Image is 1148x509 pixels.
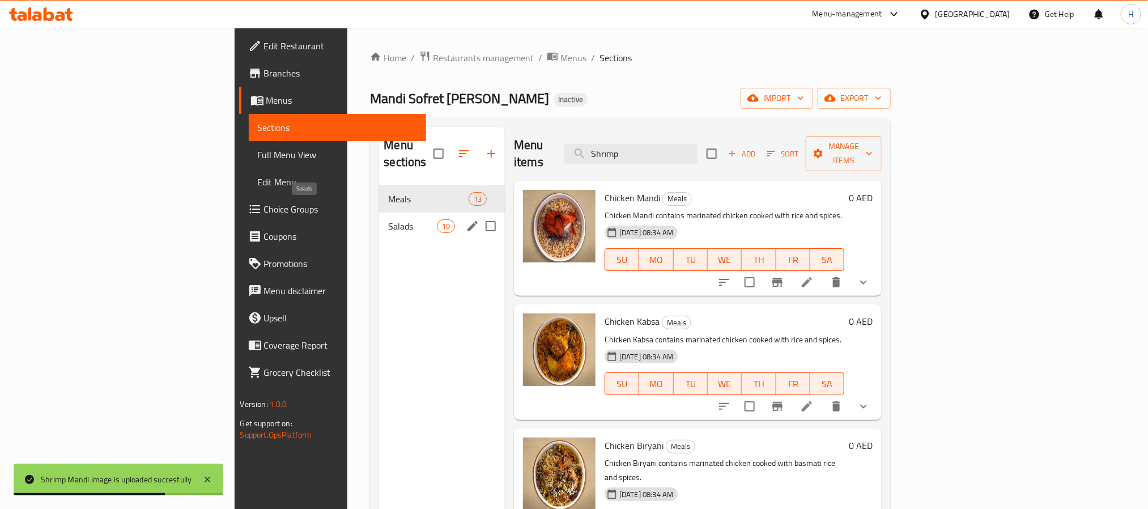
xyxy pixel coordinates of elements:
[240,397,268,412] span: Version:
[708,372,742,395] button: WE
[379,181,505,244] nav: Menu sections
[591,51,595,65] li: /
[41,473,192,486] div: Shrimp Mandi image is uploaded succesfully
[264,66,417,80] span: Branches
[750,91,804,105] span: import
[741,88,813,109] button: import
[605,189,660,206] span: Chicken Mandi
[850,393,877,420] button: show more
[767,147,798,160] span: Sort
[249,141,426,168] a: Full Menu View
[639,372,673,395] button: MO
[523,313,596,386] img: Chicken Kabsa
[764,269,791,296] button: Branch-specific-item
[738,395,762,418] span: Select to update
[249,114,426,141] a: Sections
[433,51,534,65] span: Restaurants management
[554,95,588,104] span: Inactive
[605,333,844,347] p: Chicken Kabsa contains marinated chicken cooked with rice and spices.
[605,437,664,454] span: Chicken Biryani
[264,311,417,325] span: Upsell
[810,372,844,395] button: SA
[564,144,698,164] input: search
[264,257,417,270] span: Promotions
[437,221,454,232] span: 10
[815,252,840,268] span: SA
[815,139,873,168] span: Manage items
[258,148,417,162] span: Full Menu View
[605,209,844,223] p: Chicken Mandi contains marinated chicken cooked with rice and spices.
[605,248,639,271] button: SU
[239,223,426,250] a: Coupons
[936,8,1010,20] div: [GEOGRAPHIC_DATA]
[239,250,426,277] a: Promotions
[388,192,468,206] div: Meals
[1128,8,1133,20] span: H
[849,190,873,206] h6: 0 AED
[800,400,814,413] a: Edit menu item
[379,185,505,213] div: Meals13
[239,196,426,223] a: Choice Groups
[264,338,417,352] span: Coverage Report
[605,456,844,485] p: Chicken Biryani contains marinated chicken cooked with basmati rice and spices.
[464,218,481,235] button: edit
[523,190,596,262] img: Chicken Mandi
[560,51,586,65] span: Menus
[800,275,814,289] a: Edit menu item
[264,39,417,53] span: Edit Restaurant
[738,270,762,294] span: Select to update
[239,277,426,304] a: Menu disclaimer
[610,252,635,268] span: SU
[388,219,436,233] span: Salads
[239,87,426,114] a: Menus
[678,376,703,392] span: TU
[857,275,870,289] svg: Show Choices
[663,192,691,205] span: Meals
[605,372,639,395] button: SU
[711,269,738,296] button: sort-choices
[370,50,891,65] nav: breadcrumb
[849,313,873,329] h6: 0 AED
[419,50,534,65] a: Restaurants management
[674,372,708,395] button: TU
[538,51,542,65] li: /
[674,248,708,271] button: TU
[813,7,882,21] div: Menu-management
[746,376,771,392] span: TH
[266,94,417,107] span: Menus
[827,91,882,105] span: export
[726,147,757,160] span: Add
[806,136,882,171] button: Manage items
[469,194,486,205] span: 13
[370,86,549,111] span: Mandi Sofret [PERSON_NAME]
[239,332,426,359] a: Coverage Report
[818,88,891,109] button: export
[514,137,550,171] h2: Menu items
[239,60,426,87] a: Branches
[258,121,417,134] span: Sections
[450,140,478,167] span: Sort sections
[712,376,737,392] span: WE
[742,248,776,271] button: TH
[264,202,417,216] span: Choice Groups
[437,219,455,233] div: items
[823,269,850,296] button: delete
[823,393,850,420] button: delete
[781,376,806,392] span: FR
[605,313,660,330] span: Chicken Kabsa
[810,248,844,271] button: SA
[615,489,678,500] span: [DATE] 08:34 AM
[264,284,417,298] span: Menu disclaimer
[857,400,870,413] svg: Show Choices
[239,32,426,60] a: Edit Restaurant
[746,252,771,268] span: TH
[662,316,691,329] div: Meals
[270,397,287,412] span: 1.0.0
[427,142,450,166] span: Select all sections
[615,351,678,362] span: [DATE] 08:34 AM
[850,269,877,296] button: show more
[240,416,292,431] span: Get support on:
[776,248,810,271] button: FR
[264,230,417,243] span: Coupons
[662,316,691,329] span: Meals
